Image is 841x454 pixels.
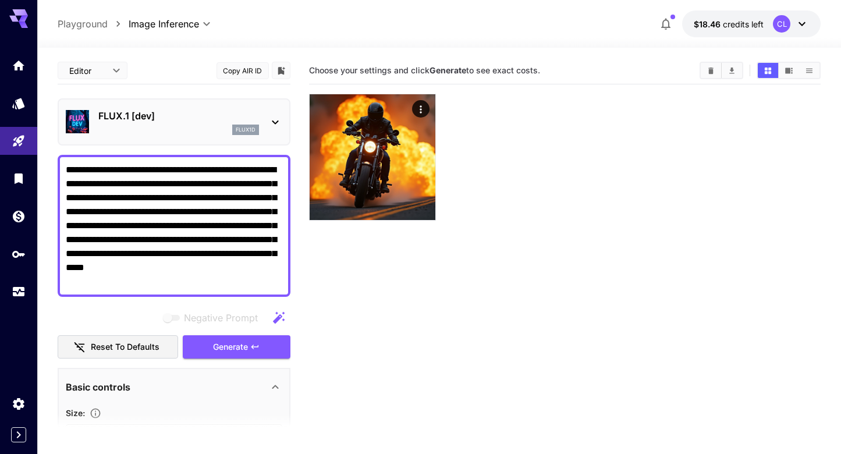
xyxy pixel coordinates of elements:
[69,65,105,77] span: Editor
[12,96,26,111] div: Models
[276,63,286,77] button: Add to library
[129,17,199,31] span: Image Inference
[723,19,764,29] span: credits left
[411,100,429,118] div: Actions
[58,17,129,31] nav: breadcrumb
[66,380,130,394] p: Basic controls
[757,62,821,79] div: Show media in grid viewShow media in video viewShow media in list view
[66,408,85,418] span: Size :
[213,340,248,354] span: Generate
[12,134,26,148] div: Playground
[66,373,282,401] div: Basic controls
[700,62,743,79] div: Clear AllDownload All
[217,62,269,79] button: Copy AIR ID
[183,335,290,359] button: Generate
[12,58,26,73] div: Home
[12,396,26,411] div: Settings
[758,63,778,78] button: Show media in grid view
[58,17,108,31] a: Playground
[12,247,26,261] div: API Keys
[184,311,258,325] span: Negative Prompt
[11,427,26,442] button: Expand sidebar
[694,18,764,30] div: $18.46068
[12,209,26,224] div: Wallet
[694,19,723,29] span: $18.46
[58,335,179,359] button: Reset to defaults
[779,63,799,78] button: Show media in video view
[12,171,26,186] div: Library
[773,15,790,33] div: CL
[85,407,106,419] button: Adjust the dimensions of the generated image by specifying its width and height in pixels, or sel...
[310,94,435,220] img: Z
[66,104,282,140] div: FLUX.1 [dev]flux1d
[799,63,819,78] button: Show media in list view
[309,65,540,75] span: Choose your settings and click to see exact costs.
[161,310,267,325] span: Negative prompts are not compatible with the selected model.
[12,285,26,299] div: Usage
[701,63,721,78] button: Clear All
[236,126,256,134] p: flux1d
[98,109,259,123] p: FLUX.1 [dev]
[430,65,466,75] b: Generate
[722,63,742,78] button: Download All
[682,10,821,37] button: $18.46068CL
